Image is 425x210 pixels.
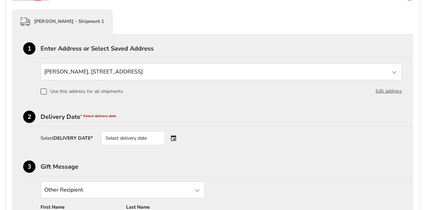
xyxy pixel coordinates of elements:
[101,131,165,145] div: Select delivery date
[23,42,35,55] div: 1
[41,181,205,198] input: State
[41,63,402,80] input: State
[23,111,35,123] div: 2
[41,88,123,95] label: Use this address for all shipments
[12,9,113,34] div: [PERSON_NAME] - Shipment 1
[54,135,93,141] strong: DELIVERY DATE*
[376,87,402,95] button: Edit address
[41,164,413,170] div: Gift Message
[41,45,413,52] div: Enter Address or Select Saved Address
[41,136,93,141] div: Select
[80,114,116,118] span: * Select delivery date
[23,160,35,173] div: 3
[41,114,413,120] div: Delivery Date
